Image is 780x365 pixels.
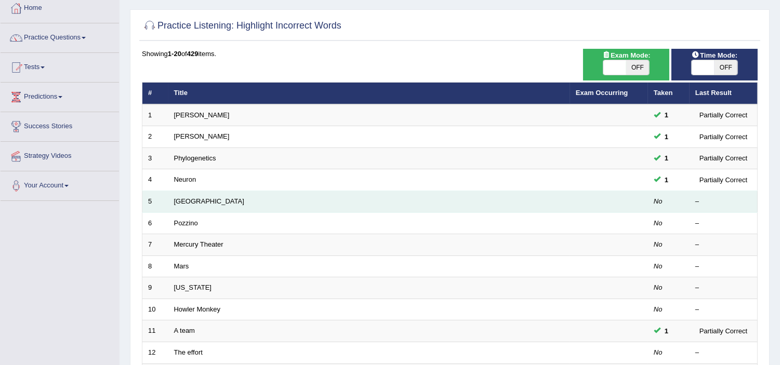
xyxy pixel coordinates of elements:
div: – [695,219,751,228]
span: Time Mode: [688,50,742,61]
span: You can still take this question [660,326,672,336]
div: Partially Correct [695,174,751,185]
a: Practice Questions [1,23,119,49]
div: Showing of items. [142,49,758,59]
div: Partially Correct [695,326,751,336]
th: Last Result [690,83,758,104]
span: Exam Mode: [598,50,654,61]
a: Tests [1,53,119,79]
td: 10 [142,299,168,320]
div: Partially Correct [695,131,751,142]
span: You can still take this question [660,131,672,142]
a: [PERSON_NAME] [174,132,230,140]
span: You can still take this question [660,153,672,164]
a: [GEOGRAPHIC_DATA] [174,197,244,205]
span: You can still take this question [660,110,672,120]
td: 9 [142,277,168,299]
a: Mars [174,262,189,270]
td: 5 [142,191,168,213]
a: Success Stories [1,112,119,138]
a: Exam Occurring [576,89,628,97]
div: Partially Correct [695,153,751,164]
td: 11 [142,320,168,342]
a: Strategy Videos [1,142,119,168]
em: No [654,197,663,205]
div: Show exams occurring in exams [583,49,669,80]
em: No [654,305,663,313]
a: Pozzino [174,219,198,227]
a: Phylogenetics [174,154,216,162]
td: 3 [142,147,168,169]
b: 429 [187,50,199,58]
em: No [654,262,663,270]
td: 7 [142,234,168,256]
div: – [695,240,751,250]
th: Title [168,83,570,104]
a: A team [174,327,195,334]
a: The effort [174,348,203,356]
th: Taken [648,83,690,104]
em: No [654,219,663,227]
a: Neuron [174,175,196,183]
span: You can still take this question [660,174,672,185]
td: 12 [142,342,168,363]
div: – [695,348,751,358]
a: Your Account [1,171,119,197]
span: OFF [715,60,737,75]
a: Howler Monkey [174,305,221,313]
td: 2 [142,126,168,148]
div: – [695,283,751,293]
th: # [142,83,168,104]
a: Mercury Theater [174,240,223,248]
div: Partially Correct [695,110,751,120]
em: No [654,283,663,291]
a: [PERSON_NAME] [174,111,230,119]
a: [US_STATE] [174,283,211,291]
td: 6 [142,212,168,234]
a: Predictions [1,83,119,109]
span: OFF [626,60,649,75]
div: – [695,305,751,315]
em: No [654,240,663,248]
b: 1-20 [168,50,181,58]
h2: Practice Listening: Highlight Incorrect Words [142,18,341,34]
td: 8 [142,255,168,277]
div: – [695,262,751,272]
td: 4 [142,169,168,191]
td: 1 [142,104,168,126]
div: – [695,197,751,207]
em: No [654,348,663,356]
